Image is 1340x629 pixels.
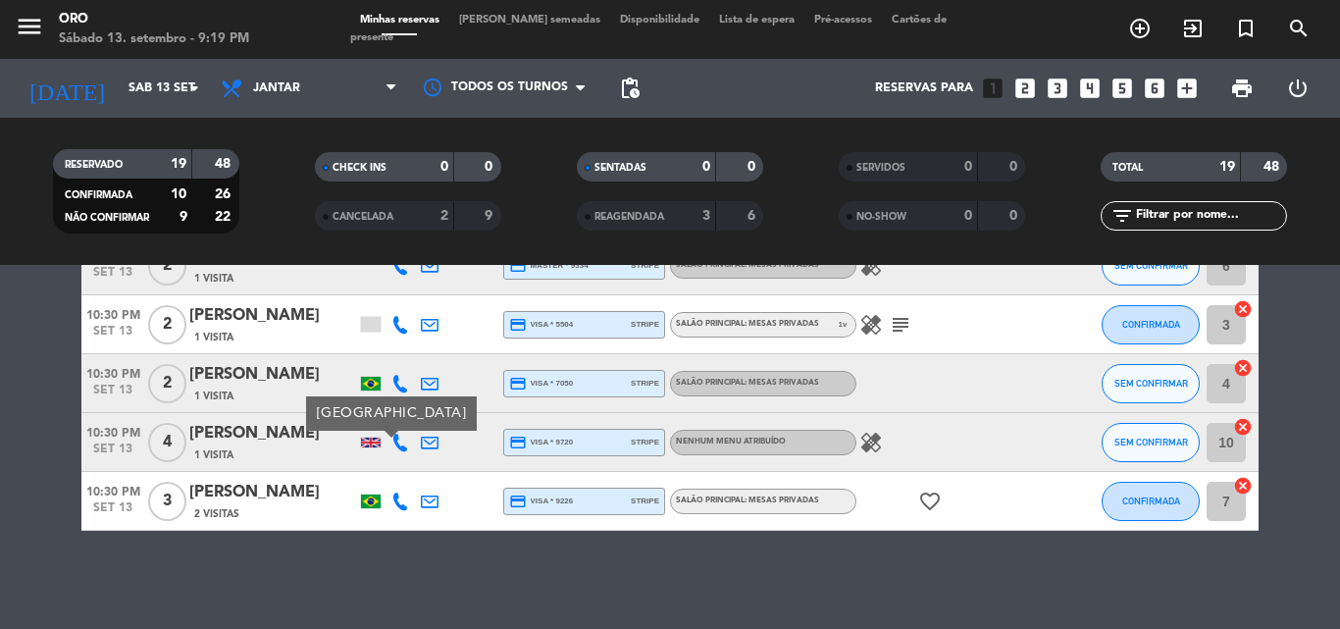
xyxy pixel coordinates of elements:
span: visa * 5504 [509,316,573,334]
span: 10:30 PM [81,302,144,325]
span: visa * 9226 [509,493,573,510]
div: LOG OUT [1269,59,1325,118]
input: Filtrar por nome... [1134,205,1286,227]
span: stripe [631,495,659,507]
span: 10:30 PM [81,420,144,443]
span: CONFIRMADA [1122,319,1180,330]
i: credit_card [509,316,527,334]
span: NÃO CONFIRMAR [65,213,149,223]
span: 2 [148,305,186,344]
i: cancel [1233,417,1253,437]
span: set 13 [81,384,144,406]
strong: 3 [702,209,710,223]
strong: 48 [1263,160,1283,174]
div: [PERSON_NAME] [189,480,356,505]
span: stripe [631,436,659,448]
span: Jantar [253,81,300,95]
span: set 13 [81,443,144,465]
i: add_circle_outline [1128,17,1152,40]
strong: 2 [440,209,448,223]
button: SEM CONFIRMAR [1102,246,1200,286]
span: 10:30 PM [81,361,144,384]
span: visa * 9720 [509,434,573,451]
span: 1 [839,318,843,331]
i: credit_card [509,434,527,451]
span: stripe [631,259,659,272]
span: Salão Principal: Mesas Privadas [676,320,819,328]
span: SEM CONFIRMAR [1114,260,1188,271]
i: credit_card [509,375,527,393]
span: REAGENDADA [594,212,664,222]
i: looks_5 [1109,76,1135,101]
i: credit_card [509,493,527,510]
span: set 13 [81,501,144,524]
strong: 0 [964,160,972,174]
i: healing [859,431,883,454]
span: print [1230,77,1254,100]
i: cancel [1233,476,1253,496]
strong: 48 [215,157,234,171]
span: SENTADAS [594,163,646,173]
span: RESERVADO [65,160,123,170]
span: Salão Principal: Mesas Privadas [676,497,819,504]
strong: 0 [964,209,972,223]
span: Pré-acessos [804,15,882,26]
span: 2 [148,246,186,286]
i: add_box [1174,76,1200,101]
span: 1 Visita [194,389,233,404]
i: looks_4 [1077,76,1103,101]
span: master * 9334 [509,257,589,275]
strong: 26 [215,187,234,201]
span: stripe [631,377,659,390]
div: [PERSON_NAME] [189,421,356,446]
span: Salão Principal: Mesas Privadas [676,261,819,269]
strong: 0 [1009,160,1021,174]
button: SEM CONFIRMAR [1102,423,1200,462]
i: menu [15,12,44,41]
strong: 0 [485,160,496,174]
button: CONFIRMADA [1102,482,1200,521]
i: healing [859,254,883,278]
span: Disponibilidade [610,15,709,26]
span: set 13 [81,266,144,288]
strong: 22 [215,210,234,224]
strong: 0 [747,160,759,174]
i: looks_6 [1142,76,1167,101]
span: 4 [148,423,186,462]
span: CANCELADA [333,212,393,222]
i: looks_one [980,76,1005,101]
strong: 6 [747,209,759,223]
i: filter_list [1110,204,1134,228]
strong: 9 [485,209,496,223]
span: Minhas reservas [350,15,449,26]
span: visa * 7050 [509,375,573,393]
i: looks_two [1012,76,1038,101]
strong: 0 [702,160,710,174]
span: Cartões de presente [350,15,947,43]
span: 3 [148,482,186,521]
strong: 19 [1219,160,1235,174]
i: search [1287,17,1311,40]
span: 1 Visita [194,447,233,463]
span: Nenhum menu atribuído [676,438,786,446]
strong: 0 [1009,209,1021,223]
strong: 9 [180,210,187,224]
span: CHECK INS [333,163,387,173]
button: SEM CONFIRMAR [1102,364,1200,403]
span: Lista de espera [709,15,804,26]
span: 10:30 PM [81,479,144,501]
span: 2 [148,364,186,403]
i: credit_card [509,257,527,275]
span: Salão Principal: Mesas Privadas [676,379,819,387]
span: CONFIRMADA [1122,496,1180,506]
i: arrow_drop_down [182,77,206,100]
span: NO-SHOW [856,212,906,222]
span: [PERSON_NAME] semeadas [449,15,610,26]
span: 1 Visita [194,271,233,287]
div: [GEOGRAPHIC_DATA] [306,396,477,431]
span: set 13 [81,325,144,347]
i: favorite_border [918,490,942,513]
div: Sábado 13. setembro - 9:19 PM [59,29,249,49]
span: CONFIRMADA [65,190,132,200]
i: turned_in_not [1234,17,1258,40]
